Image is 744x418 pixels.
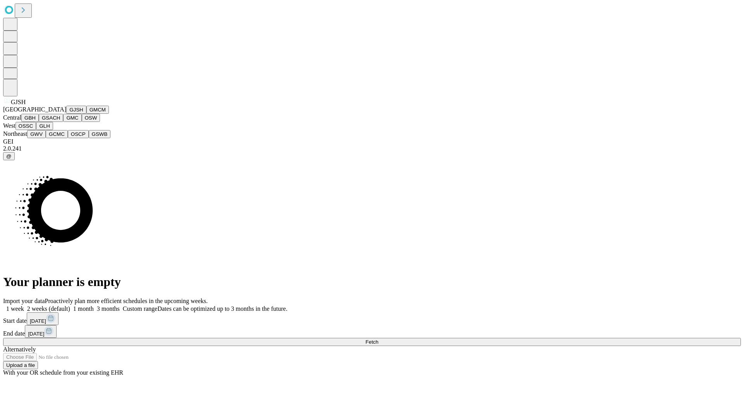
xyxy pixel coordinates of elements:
[15,122,36,130] button: OSSC
[27,130,46,138] button: GWV
[21,114,39,122] button: GBH
[3,114,21,121] span: Central
[365,339,378,345] span: Fetch
[3,338,741,346] button: Fetch
[86,106,109,114] button: GMCM
[45,298,208,304] span: Proactively plan more efficient schedules in the upcoming weeks.
[3,130,27,137] span: Northeast
[39,114,63,122] button: GSACH
[157,305,287,312] span: Dates can be optimized up to 3 months in the future.
[66,106,86,114] button: GJSH
[123,305,157,312] span: Custom range
[3,346,36,353] span: Alternatively
[3,122,15,129] span: West
[3,106,66,113] span: [GEOGRAPHIC_DATA]
[3,312,741,325] div: Start date
[3,298,45,304] span: Import your data
[63,114,81,122] button: GMC
[73,305,94,312] span: 1 month
[27,305,70,312] span: 2 weeks (default)
[89,130,111,138] button: GSWB
[25,325,57,338] button: [DATE]
[28,331,44,337] span: [DATE]
[30,318,46,324] span: [DATE]
[3,325,741,338] div: End date
[3,369,123,376] span: With your OR schedule from your existing EHR
[11,99,26,105] span: GJSH
[3,145,741,152] div: 2.0.241
[36,122,53,130] button: GLH
[6,305,24,312] span: 1 week
[27,312,59,325] button: [DATE]
[3,152,15,160] button: @
[46,130,68,138] button: GCMC
[3,361,38,369] button: Upload a file
[6,153,12,159] span: @
[3,138,741,145] div: GEI
[3,275,741,289] h1: Your planner is empty
[97,305,120,312] span: 3 months
[82,114,100,122] button: OSW
[68,130,89,138] button: OSCP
